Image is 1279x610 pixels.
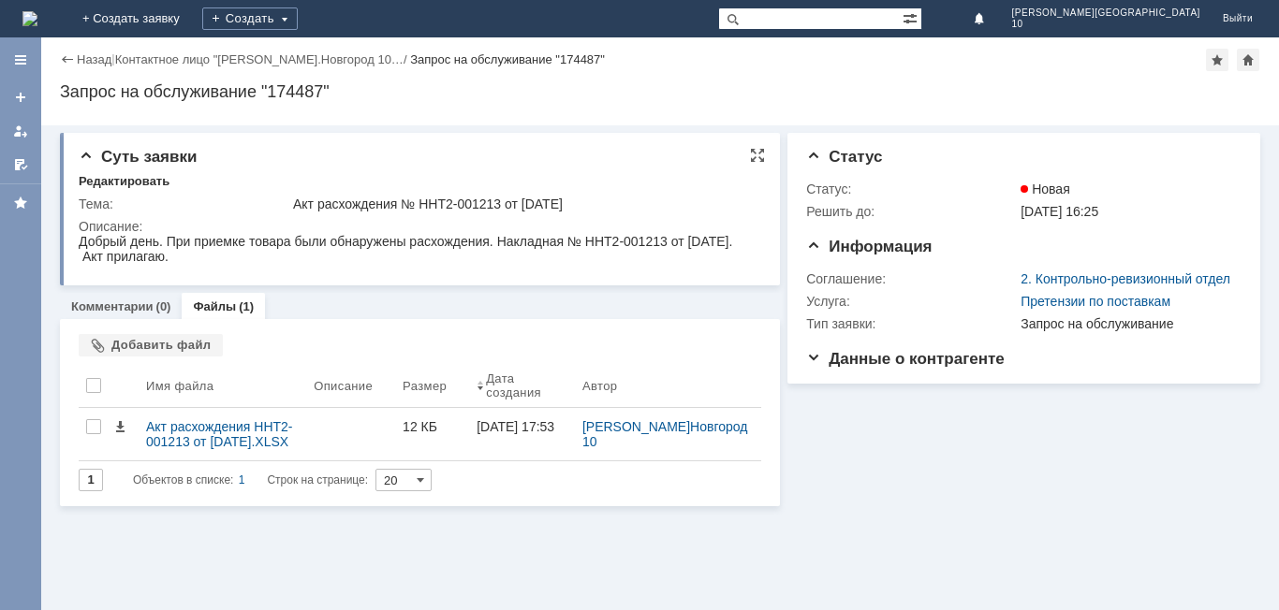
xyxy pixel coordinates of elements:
[1237,49,1259,71] div: Сделать домашней страницей
[410,52,605,66] div: Запрос на обслуживание "174487"
[1012,7,1200,19] span: [PERSON_NAME][GEOGRAPHIC_DATA]
[806,316,1017,331] div: Тип заявки:
[1021,294,1170,309] a: Претензии по поставкам
[486,371,552,399] div: Дата создания
[239,469,245,491] div: 1
[1012,19,1200,30] span: 10
[806,271,1017,286] div: Соглашение:
[750,148,765,163] div: На всю страницу
[156,299,171,313] div: (0)
[6,82,36,112] a: Создать заявку
[6,116,36,146] a: Мои заявки
[79,219,758,234] div: Описание:
[146,379,213,393] div: Имя файла
[806,204,1017,219] div: Решить до:
[806,182,1017,196] div: Статус:
[403,379,447,393] div: Размер
[806,350,1005,368] span: Данные о контрагенте
[293,196,755,211] div: Акт расхождения № ННТ2-001213 от [DATE]
[115,52,404,66] a: Контактное лицо "[PERSON_NAME].Новгород 10…
[71,299,154,313] a: Комментарии
[469,364,575,408] th: Дата создания
[395,364,469,408] th: Размер
[582,419,751,449] a: [PERSON_NAME]Новгород 10
[60,82,1260,101] div: Запрос на обслуживание "174487"
[403,419,462,434] div: 12 КБ
[314,379,373,393] div: Описание
[582,379,618,393] div: Автор
[77,52,111,66] a: Назад
[111,51,114,65] div: |
[22,11,37,26] img: logo
[22,11,37,26] a: Перейти на домашнюю страницу
[1021,271,1230,286] a: 2. Контрольно-ревизионный отдел
[806,238,932,255] span: Информация
[79,196,289,211] div: Тема:
[1021,204,1098,219] span: [DATE] 16:25
[903,8,921,26] span: Расширенный поиск
[1021,182,1070,196] span: Новая
[1021,316,1233,331] div: Запрос на обслуживание
[115,52,410,66] div: /
[202,7,298,30] div: Создать
[575,364,761,408] th: Автор
[133,469,368,491] i: Строк на странице:
[79,148,197,166] span: Суть заявки
[133,473,233,487] span: Объектов в списке:
[139,364,306,408] th: Имя файла
[6,150,36,180] a: Мои согласования
[806,294,1017,309] div: Услуга:
[146,419,299,449] div: Акт расхождения ННТ2-001213 от [DATE].XLSX
[1206,49,1228,71] div: Добавить в избранное
[477,419,554,434] div: [DATE] 17:53
[79,174,169,189] div: Редактировать
[806,148,882,166] span: Статус
[239,299,254,313] div: (1)
[112,419,127,434] span: Скачать файл
[193,299,236,313] a: Файлы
